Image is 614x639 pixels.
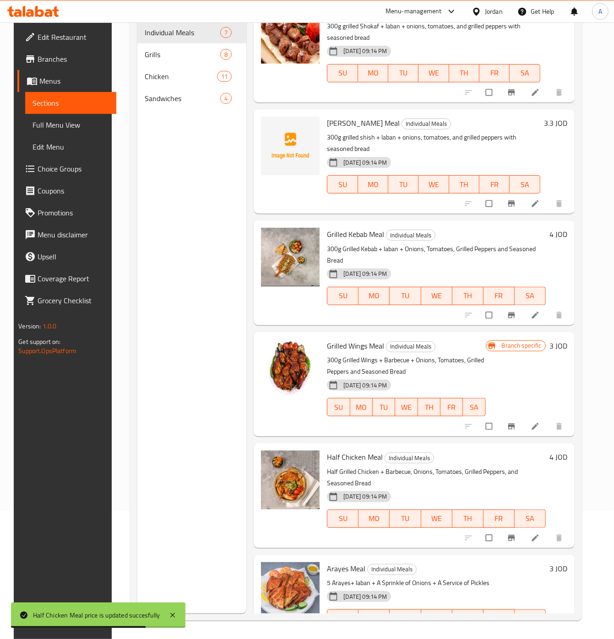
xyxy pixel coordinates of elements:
[518,512,542,525] span: SA
[43,320,57,332] span: 1.0.0
[483,66,506,80] span: FR
[515,510,546,528] button: SA
[327,398,350,416] button: SU
[33,97,109,108] span: Sections
[440,398,463,416] button: FR
[390,510,421,528] button: TU
[513,66,536,80] span: SA
[220,93,232,104] div: items
[17,246,116,268] a: Upsell
[421,287,452,305] button: WE
[327,354,485,377] p: 300g Grilled Wings + Barbecue + Onions, Tomatoes, Grilled Peppers and Seasoned Bread
[386,230,435,241] span: Individual Meals
[327,21,540,43] p: 300g grilled Shokaf + laban + onions, tomatoes, and grilled peppers with seasoned bread
[418,398,440,416] button: TH
[145,27,221,38] span: Individual Meals
[261,117,320,175] img: Shish Tawouk Meal
[331,512,355,525] span: SU
[549,562,567,575] h6: 3 JOD
[390,609,421,628] button: TU
[549,82,571,102] button: delete
[350,398,373,416] button: MO
[484,287,515,305] button: FR
[386,341,435,352] span: Individual Meals
[217,71,232,82] div: items
[510,175,540,193] button: SA
[393,289,417,302] span: TU
[331,612,355,625] span: SU
[549,416,571,436] button: delete
[17,26,116,48] a: Edit Restaurant
[38,207,109,218] span: Promotions
[368,564,416,575] span: Individual Meals
[327,466,545,489] p: Half Grilled Chicken + Barbecue, Onions, Tomatoes, Grilled Peppers, and Seasoned Bread
[362,512,386,525] span: MO
[220,27,232,38] div: items
[456,612,480,625] span: TH
[362,178,385,191] span: MO
[385,453,434,463] span: Individual Meals
[549,451,567,463] h6: 4 JOD
[531,199,542,208] a: Edit menu item
[25,136,116,158] a: Edit Menu
[549,305,571,325] button: delete
[388,64,418,82] button: TU
[390,287,421,305] button: TU
[393,512,417,525] span: TU
[483,178,506,191] span: FR
[340,592,391,601] span: [DATE] 09:14 PM
[38,185,109,196] span: Coupons
[33,610,160,620] div: Half Chicken Meal price is updated succesfully
[484,510,515,528] button: FR
[327,243,545,266] p: 300g Grilled Kebab + laban + Onions, Tomatoes, Grilled Peppers and Seasoned Bread
[358,175,388,193] button: MO
[39,75,109,86] span: Menus
[327,64,358,82] button: SU
[425,289,449,302] span: WE
[137,87,247,109] div: Sandwiches4
[376,401,391,414] span: TU
[25,114,116,136] a: Full Menu View
[331,289,355,302] span: SU
[510,64,540,82] button: SA
[17,268,116,290] a: Coverage Report
[480,195,500,212] span: Select to update
[145,49,221,60] span: Grills
[340,381,391,390] span: [DATE] 09:14 PM
[137,21,247,43] div: Individual Meals7
[221,50,231,59] span: 8
[422,66,445,80] span: WE
[38,32,109,43] span: Edit Restaurant
[33,141,109,152] span: Edit Menu
[549,528,571,548] button: delete
[327,116,400,130] span: [PERSON_NAME] Meal
[17,180,116,202] a: Coupons
[145,71,217,82] span: Chicken
[392,178,415,191] span: TU
[18,345,76,357] a: Support.OpsPlatform
[38,251,109,262] span: Upsell
[221,28,231,37] span: 7
[33,119,109,130] span: Full Menu View
[392,66,415,80] span: TU
[479,175,510,193] button: FR
[395,398,418,416] button: WE
[221,94,231,103] span: 4
[531,533,542,542] a: Edit menu item
[456,289,480,302] span: TH
[485,6,503,16] div: Jordan
[421,609,452,628] button: WE
[38,54,109,64] span: Branches
[18,320,41,332] span: Version:
[358,64,388,82] button: MO
[38,295,109,306] span: Grocery Checklist
[518,289,542,302] span: SA
[498,341,545,350] span: Branch specific
[425,612,449,625] span: WE
[261,451,320,509] img: Half Chicken Meal
[261,339,320,398] img: Grilled Wings Meal
[479,64,510,82] button: FR
[385,452,434,463] div: Individual Meals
